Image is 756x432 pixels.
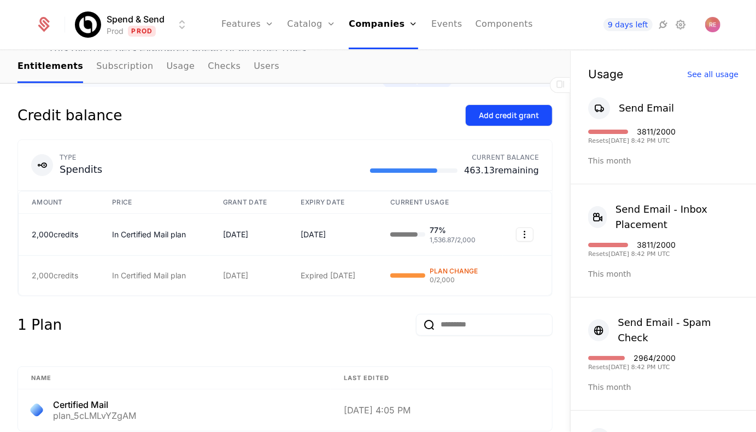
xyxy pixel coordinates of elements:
div: See all usage [687,71,739,78]
img: ryan echternacht [705,17,720,32]
button: Select action [516,227,534,242]
div: TYPE [60,153,102,162]
a: Entitlements [17,51,83,83]
div: CURRENT USAGE [390,198,490,207]
div: Expired [DATE] [301,270,364,281]
span: Prod [128,26,156,37]
div: [DATE] [301,229,364,240]
a: Users [254,51,279,83]
a: Subscription [96,51,153,83]
a: Settings [675,18,688,31]
div: Resets [DATE] 8:42 PM UTC [588,251,676,257]
div: This month [588,268,739,279]
div: This month [588,155,739,166]
div: 2,000 credits [32,270,86,281]
div: Certified Mail [53,400,136,409]
div: Resets [DATE] 8:42 PM UTC [588,138,676,144]
a: Checks [208,51,241,83]
button: Send Email - Inbox Placement [588,202,739,232]
span: 463.13 remaining [464,164,539,177]
a: Integrations [657,18,670,31]
button: Select environment [78,13,189,37]
span: 0 / 2,000 [430,276,478,284]
div: Prod [107,26,124,37]
div: CURRENT BALANCE [370,153,539,162]
span: 1,536.87 / 2,000 [430,236,476,244]
div: This month [588,382,739,393]
button: Add credit grant [465,104,553,126]
div: [DATE] 4:05 PM [344,406,539,415]
div: Usage [588,68,623,80]
a: 9 days left [603,18,653,31]
div: 3811 / 2000 [637,128,676,136]
th: Name [18,367,331,390]
div: Send Email - Inbox Placement [616,202,739,232]
div: AMOUNT [32,198,86,207]
div: In Certified Mail plan [112,270,197,281]
div: EXPIRY DATE [301,198,364,207]
button: Send Email - Spam Check [588,315,739,346]
div: 2964 / 2000 [634,354,676,362]
div: In Certified Mail plan [112,229,197,240]
div: 1 Plan [17,314,62,336]
button: Open user button [705,17,720,32]
button: Send Email [588,97,674,119]
div: Spendits [60,162,102,177]
nav: Main [17,51,553,83]
div: Send Email [619,101,674,116]
th: Last edited [331,367,552,390]
a: Usage [167,51,195,83]
div: 3811 / 2000 [637,241,676,249]
span: Spend & Send [107,13,165,26]
div: Credit balance [17,104,122,126]
div: 2,000 credits [32,229,86,240]
div: PRICE [112,198,197,207]
div: Resets [DATE] 8:42 PM UTC [588,364,676,370]
img: Spend & Send [75,11,101,38]
div: Send Email - Spam Check [618,315,739,346]
ul: Choose Sub Page [17,51,279,83]
div: [DATE] [223,229,275,240]
div: GRANT DATE [223,198,275,207]
div: plan_5cLMLvYZgAM [53,411,136,420]
div: [DATE] [223,270,275,281]
span: 77 % [430,225,476,236]
div: Add credit grant [479,110,539,121]
span: PLAN CHANGE [430,267,478,276]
